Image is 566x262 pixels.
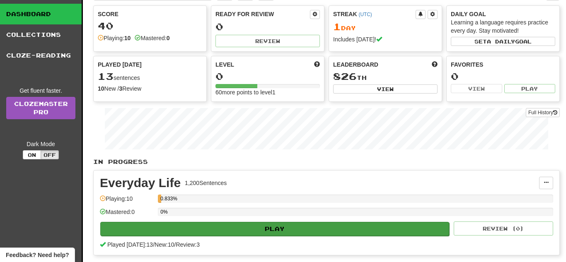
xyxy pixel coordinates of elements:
div: 0 [215,71,320,82]
a: ClozemasterPro [6,97,75,119]
div: Score [98,10,202,18]
span: Level [215,60,234,69]
button: On [23,150,41,159]
span: New: 10 [155,241,174,248]
div: Playing: [98,34,131,42]
span: Played [DATE] [98,60,142,69]
div: 0.833% [160,195,161,203]
span: Played [DATE]: 13 [107,241,153,248]
div: Includes [DATE]! [333,35,438,43]
div: Streak [333,10,416,18]
div: 40 [98,21,202,31]
div: Get fluent faster. [6,87,75,95]
div: 0 [451,71,555,82]
div: Day [333,22,438,32]
div: Ready for Review [215,10,310,18]
span: a daily [487,38,515,44]
button: Seta dailygoal [451,37,555,46]
span: 13 [98,70,114,82]
div: Learning a language requires practice every day. Stay motivated! [451,18,555,35]
span: / [153,241,155,248]
span: 826 [333,70,357,82]
div: Everyday Life [100,177,181,189]
div: Favorites [451,60,555,69]
span: Open feedback widget [6,251,69,259]
button: Off [41,150,59,159]
div: 1,200 Sentences [185,179,227,187]
strong: 3 [119,85,122,92]
div: 60 more points to level 1 [215,88,320,96]
span: 1 [333,21,341,32]
div: Mastered: 0 [100,208,154,221]
strong: 0 [167,35,170,41]
button: View [451,84,502,93]
button: View [333,84,438,94]
div: Mastered: [135,34,169,42]
button: Play [504,84,556,93]
a: (UTC) [358,12,372,17]
span: This week in points, UTC [432,60,438,69]
div: 0 [215,22,320,32]
div: th [333,71,438,82]
div: sentences [98,71,202,82]
div: Daily Goal [451,10,555,18]
span: Leaderboard [333,60,378,69]
button: Play [100,222,449,236]
div: New / Review [98,84,202,93]
div: Dark Mode [6,140,75,148]
span: Review: 3 [176,241,200,248]
span: Score more points to level up [314,60,320,69]
button: Full History [526,108,560,117]
div: Playing: 10 [100,195,154,208]
strong: 10 [98,85,104,92]
button: Review [215,35,320,47]
span: / [174,241,176,248]
strong: 10 [124,35,131,41]
button: Review (0) [454,221,553,236]
p: In Progress [93,158,560,166]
